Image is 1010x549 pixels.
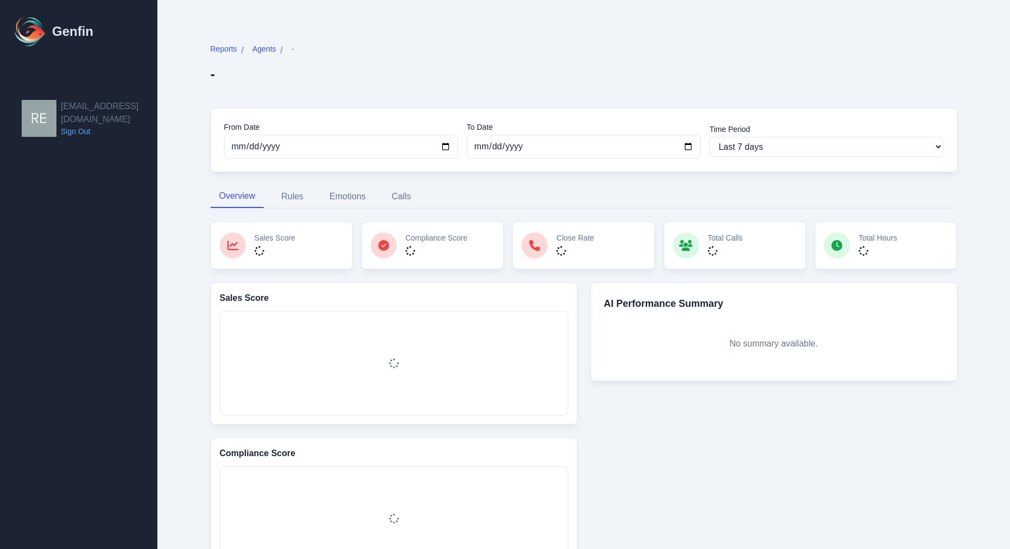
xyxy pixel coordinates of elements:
[281,44,283,57] span: /
[859,232,897,243] p: Total Hours
[383,185,420,208] button: Calls
[211,185,264,208] button: Overview
[252,43,276,54] span: Agents
[709,124,943,135] label: Time Period
[405,232,467,243] p: Compliance Score
[211,43,237,57] a: Reports
[255,232,295,243] p: Sales Score
[242,44,244,57] span: /
[467,122,701,132] label: To Date
[708,232,743,243] p: Total Calls
[22,100,56,137] img: resqueda@aadirect.com
[52,23,93,40] h1: Genfin
[604,296,944,311] h3: AI Performance Summary
[272,185,312,208] button: Rules
[321,185,374,208] button: Emotions
[61,126,157,137] a: Sign Out
[220,292,568,305] h3: Sales Score
[211,66,294,82] h2: -
[604,320,944,368] div: No summary available.
[224,122,458,132] label: From Date
[556,232,594,243] p: Close Rate
[220,447,568,460] h3: Compliance Score
[61,100,157,126] h2: [EMAIL_ADDRESS][DOMAIN_NAME]
[252,43,276,57] a: Agents
[291,43,294,54] span: -
[13,14,48,49] img: Logo
[211,43,237,54] span: Reports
